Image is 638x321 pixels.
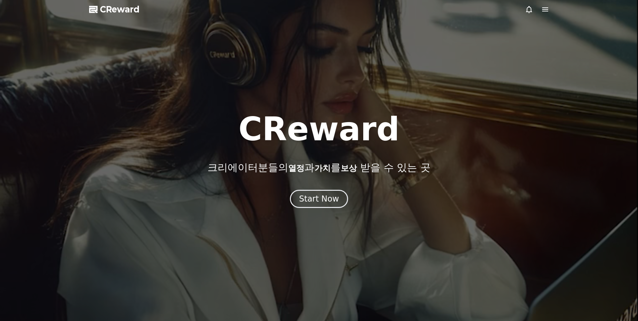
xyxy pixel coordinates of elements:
div: Start Now [299,193,339,204]
span: 보상 [341,164,357,173]
span: 가치 [314,164,331,173]
button: Start Now [290,190,348,208]
a: CReward [89,4,140,15]
p: 크리에이터분들의 과 를 받을 수 있는 곳 [208,162,430,174]
a: Start Now [290,197,348,203]
span: 열정 [288,164,304,173]
h1: CReward [238,113,400,145]
span: CReward [100,4,140,15]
